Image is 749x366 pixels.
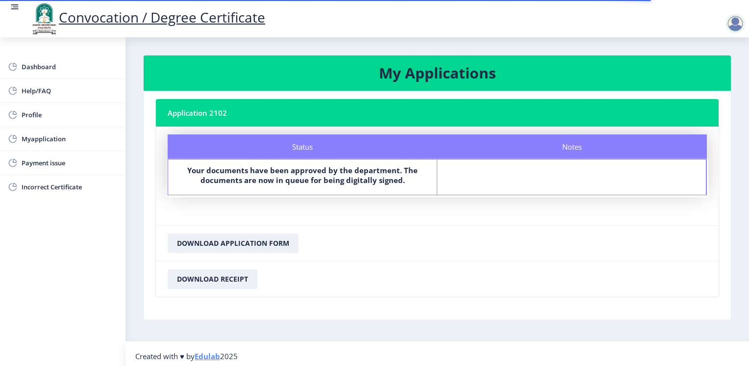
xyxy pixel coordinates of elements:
[135,351,238,361] span: Created with ♥ by 2025
[29,8,265,26] a: Convocation / Degree Certificate
[22,157,118,169] span: Payment issue
[22,181,118,193] span: Incorrect Certificate
[437,134,707,159] div: Notes
[156,99,719,127] nb-card-header: Application 2102
[155,63,719,83] h3: My Applications
[22,109,118,121] span: Profile
[22,85,118,97] span: Help/FAQ
[168,234,299,253] button: Download Application Form
[168,134,437,159] div: Status
[22,133,118,145] span: Myapplication
[29,2,59,35] img: logo
[187,165,418,185] b: Your documents have been approved by the department. The documents are now in queue for being dig...
[168,269,257,289] button: Download Receipt
[22,61,118,73] span: Dashboard
[195,351,220,361] a: Edulab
